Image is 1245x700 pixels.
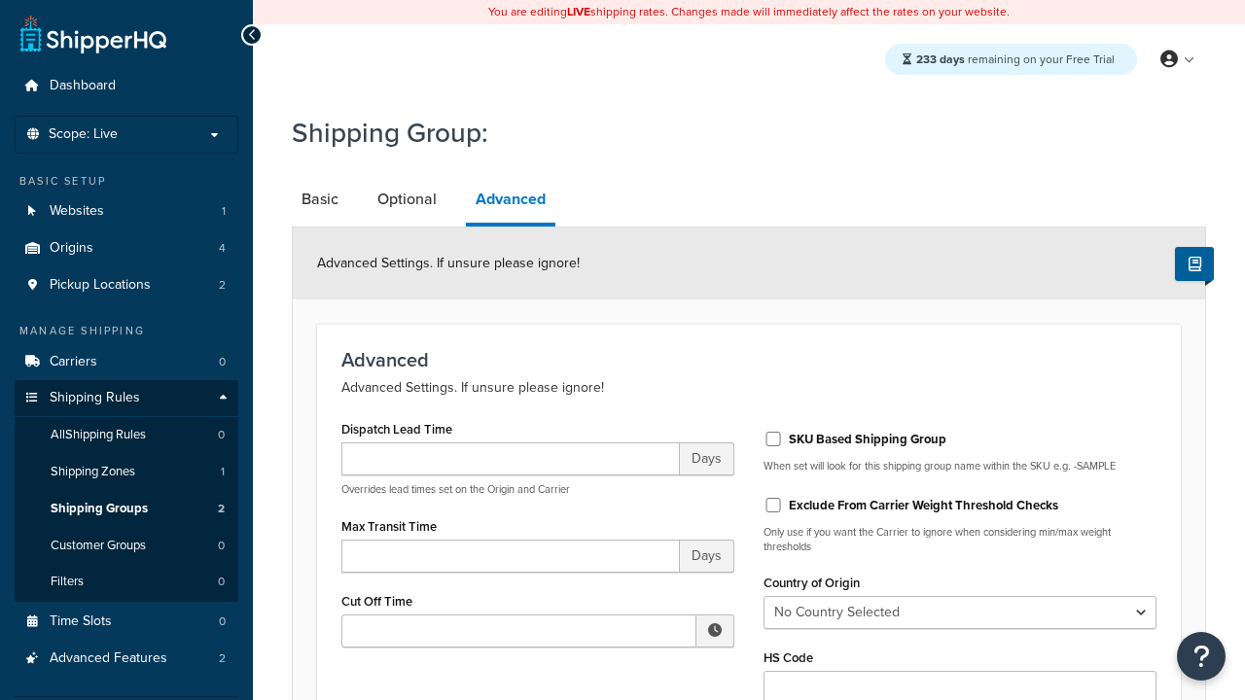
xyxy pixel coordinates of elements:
span: Days [680,442,734,475]
a: Basic [292,176,348,223]
li: Pickup Locations [15,267,238,303]
a: Shipping Rules [15,380,238,416]
label: Cut Off Time [341,594,412,609]
label: Dispatch Lead Time [341,422,452,437]
label: Exclude From Carrier Weight Threshold Checks [789,497,1058,514]
b: LIVE [567,3,590,20]
span: Days [680,540,734,573]
a: Origins4 [15,230,238,266]
span: Pickup Locations [50,277,151,294]
a: Time Slots0 [15,604,238,640]
li: Customer Groups [15,528,238,564]
div: Basic Setup [15,173,238,190]
span: 0 [218,538,225,554]
span: 0 [219,354,226,370]
span: Scope: Live [49,126,118,143]
h3: Advanced [341,349,1156,370]
a: Filters0 [15,564,238,600]
span: Shipping Rules [50,390,140,406]
span: 0 [218,427,225,443]
a: Carriers0 [15,344,238,380]
span: Advanced Settings. If unsure please ignore! [317,253,580,273]
a: Websites1 [15,193,238,229]
label: SKU Based Shipping Group [789,431,946,448]
span: 4 [219,240,226,257]
li: Shipping Groups [15,491,238,527]
span: 1 [221,464,225,480]
span: 2 [218,501,225,517]
span: Websites [50,203,104,220]
p: Overrides lead times set on the Origin and Carrier [341,482,734,497]
button: Show Help Docs [1175,247,1214,281]
li: Advanced Features [15,641,238,677]
label: Country of Origin [764,576,860,590]
span: 2 [219,650,226,667]
a: Dashboard [15,68,238,104]
p: When set will look for this shipping group name within the SKU e.g. -SAMPLE [764,459,1156,473]
span: 1 [222,203,226,220]
li: Shipping Rules [15,380,238,602]
li: Origins [15,230,238,266]
span: Origins [50,240,93,257]
span: Dashboard [50,78,116,94]
strong: 233 days [916,51,965,68]
span: Shipping Groups [51,501,148,517]
a: Customer Groups0 [15,528,238,564]
span: 0 [219,613,226,630]
a: Advanced Features2 [15,641,238,677]
div: Manage Shipping [15,323,238,339]
span: 0 [218,574,225,590]
label: HS Code [764,650,813,665]
span: Time Slots [50,613,112,630]
li: Websites [15,193,238,229]
span: 2 [219,277,226,294]
label: Max Transit Time [341,519,437,534]
button: Open Resource Center [1177,632,1226,681]
li: Shipping Zones [15,454,238,490]
p: Only use if you want the Carrier to ignore when considering min/max weight thresholds [764,525,1156,555]
span: Filters [51,574,84,590]
span: Customer Groups [51,538,146,554]
p: Advanced Settings. If unsure please ignore! [341,376,1156,400]
a: Shipping Groups2 [15,491,238,527]
a: AllShipping Rules0 [15,417,238,453]
span: Shipping Zones [51,464,135,480]
a: Optional [368,176,446,223]
li: Filters [15,564,238,600]
span: remaining on your Free Trial [916,51,1115,68]
span: Carriers [50,354,97,370]
li: Carriers [15,344,238,380]
span: Advanced Features [50,650,167,667]
a: Pickup Locations2 [15,267,238,303]
h1: Shipping Group: [292,114,1182,152]
li: Time Slots [15,604,238,640]
a: Advanced [466,176,555,227]
a: Shipping Zones1 [15,454,238,490]
span: All Shipping Rules [51,427,146,443]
